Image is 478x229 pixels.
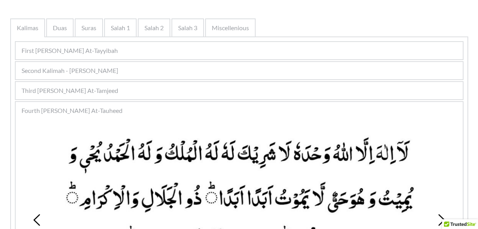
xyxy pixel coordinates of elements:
span: Duas [53,23,67,33]
span: First [PERSON_NAME] At-Tayyibah [22,46,118,55]
span: Fourth [PERSON_NAME] At-Tauheed [22,106,123,115]
span: Third [PERSON_NAME] At-Tamjeed [22,86,118,95]
span: Salah 2 [144,23,164,33]
span: Kalimas [17,23,38,33]
span: Miscellenious [212,23,249,33]
span: Second Kalimah - [PERSON_NAME] [22,66,118,75]
span: Salah 3 [178,23,197,33]
span: Salah 1 [111,23,130,33]
span: Suras [81,23,96,33]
